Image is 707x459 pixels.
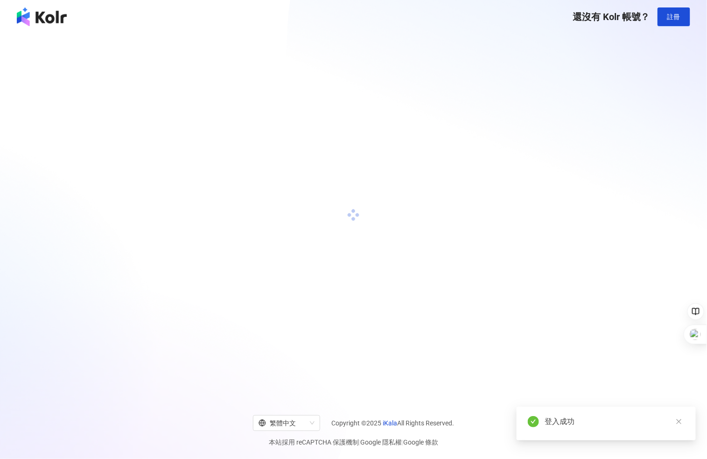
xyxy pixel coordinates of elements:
a: Google 隱私權 [360,438,402,446]
span: | [402,438,403,446]
span: Copyright © 2025 All Rights Reserved. [331,417,454,429]
div: 繁體中文 [259,416,306,431]
span: check-circle [528,416,539,427]
a: Google 條款 [403,438,438,446]
img: logo [17,7,67,26]
a: iKala [383,419,397,427]
span: 本站採用 reCAPTCHA 保護機制 [269,437,438,448]
span: 還沒有 Kolr 帳號？ [573,11,650,22]
span: close [676,418,682,425]
div: 登入成功 [545,416,685,427]
span: | [359,438,360,446]
span: 註冊 [667,13,680,21]
button: 註冊 [658,7,690,26]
